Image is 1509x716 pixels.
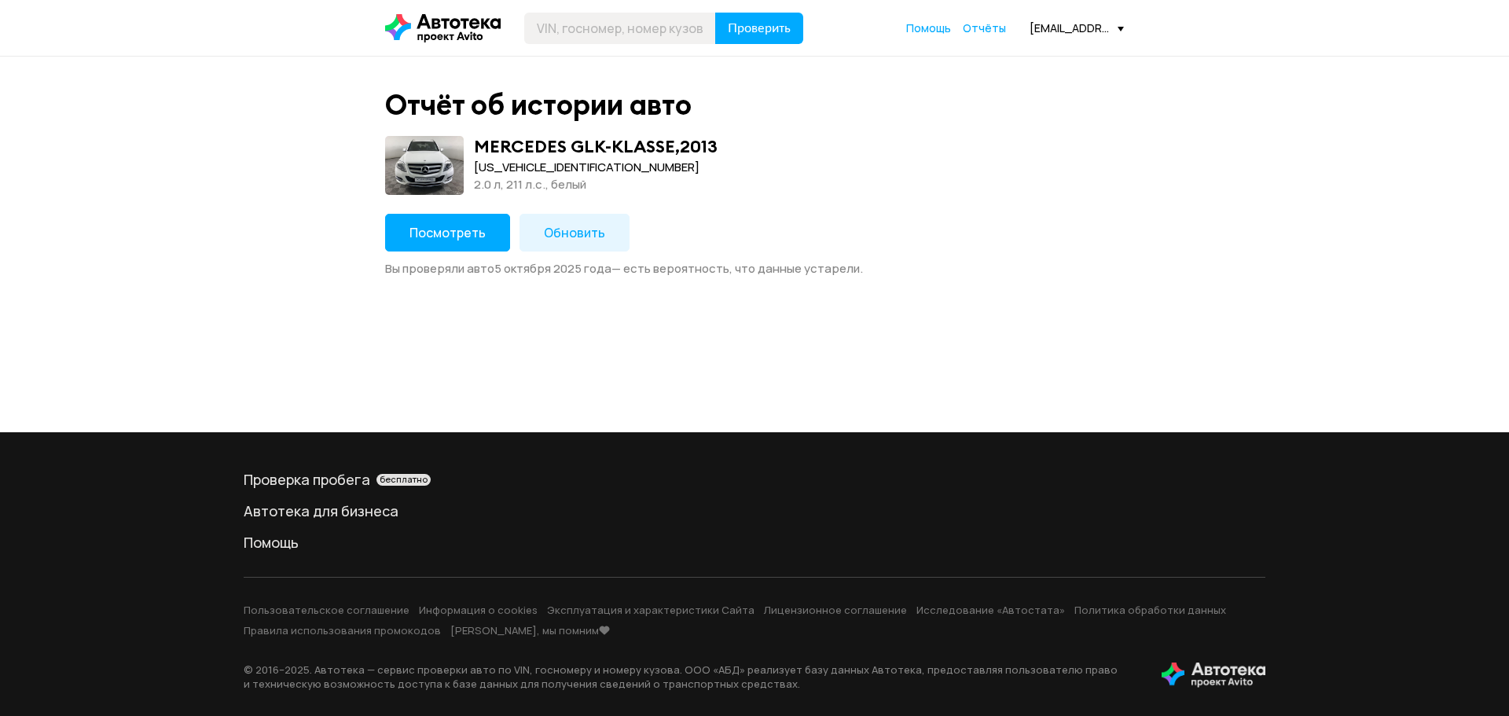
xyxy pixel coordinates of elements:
a: Проверка пробегабесплатно [244,470,1265,489]
div: 2.0 л, 211 л.c., белый [474,176,718,193]
a: [PERSON_NAME], мы помним [450,623,610,637]
div: Проверка пробега [244,470,1265,489]
a: Правила использования промокодов [244,623,441,637]
button: Обновить [520,214,630,252]
a: Отчёты [963,20,1006,36]
span: Помощь [906,20,951,35]
a: Помощь [906,20,951,36]
div: MERCEDES GLK-KLASSE , 2013 [474,136,718,156]
a: Политика обработки данных [1074,603,1226,617]
div: Вы проверяли авто 5 октября 2025 года — есть вероятность, что данные устарели. [385,261,1124,277]
input: VIN, госномер, номер кузова [524,13,716,44]
a: Лицензионное соглашение [764,603,907,617]
button: Проверить [715,13,803,44]
span: Отчёты [963,20,1006,35]
div: [US_VEHICLE_IDENTIFICATION_NUMBER] [474,159,718,176]
a: Помощь [244,533,1265,552]
p: © 2016– 2025 . Автотека — сервис проверки авто по VIN, госномеру и номеру кузова. ООО «АБД» реали... [244,663,1136,691]
span: бесплатно [380,474,428,485]
a: Информация о cookies [419,603,538,617]
span: Посмотреть [409,224,486,241]
a: Автотека для бизнеса [244,501,1265,520]
a: Пользовательское соглашение [244,603,409,617]
div: Отчёт об истории авто [385,88,692,122]
span: Обновить [544,224,605,241]
button: Посмотреть [385,214,510,252]
div: [EMAIL_ADDRESS][DOMAIN_NAME] [1030,20,1124,35]
img: tWS6KzJlK1XUpy65r7uaHVIs4JI6Dha8Nraz9T2hA03BhoCc4MtbvZCxBLwJIh+mQSIAkLBJpqMoKVdP8sONaFJLCz6I0+pu7... [1162,663,1265,688]
a: Исследование «Автостата» [916,603,1065,617]
a: Эксплуатация и характеристики Сайта [547,603,754,617]
span: Проверить [728,22,791,35]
